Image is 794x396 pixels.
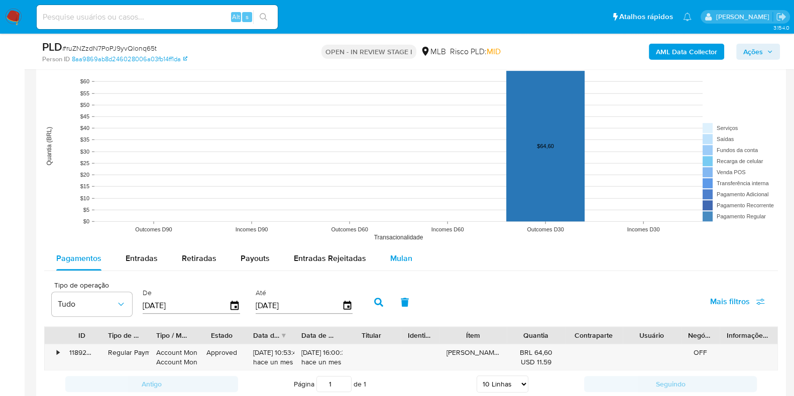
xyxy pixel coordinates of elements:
span: s [246,12,249,22]
span: Ações [743,44,763,60]
span: # ruZNZzdN7PoPJ9yvQlonq65t [62,43,157,53]
span: 3.154.0 [773,24,789,32]
div: MLB [420,46,446,57]
span: Risco PLD: [450,46,501,57]
p: jonathan.shikay@mercadolivre.com [716,12,772,22]
input: Pesquise usuários ou casos... [37,11,278,24]
p: OPEN - IN REVIEW STAGE I [321,45,416,59]
b: Person ID [42,55,70,64]
b: AML Data Collector [656,44,717,60]
span: Alt [232,12,240,22]
button: Ações [736,44,780,60]
b: PLD [42,39,62,55]
a: Sair [776,12,786,22]
a: Notificações [683,13,692,21]
span: MID [487,46,501,57]
span: Atalhos rápidos [619,12,673,22]
button: AML Data Collector [649,44,724,60]
a: 8aa9869ab8d246028006a03fb14ff1da [72,55,187,64]
button: search-icon [253,10,274,24]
